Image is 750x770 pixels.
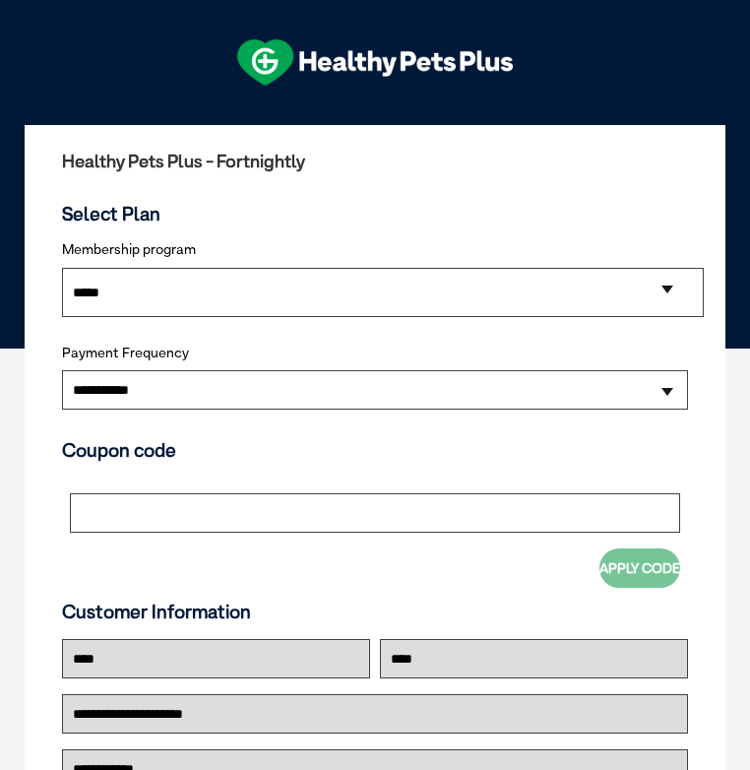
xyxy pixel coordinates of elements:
[62,439,688,462] h3: Coupon code
[62,152,688,171] h2: Healthy Pets Plus - Fortnightly
[62,601,688,623] h3: Customer Information
[62,203,688,225] h3: Select Plan
[237,39,513,86] img: hpp-logo-landscape-green-white.png
[62,241,688,258] label: Membership program
[62,345,189,361] label: Payment Frequency
[599,548,680,588] button: Apply Code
